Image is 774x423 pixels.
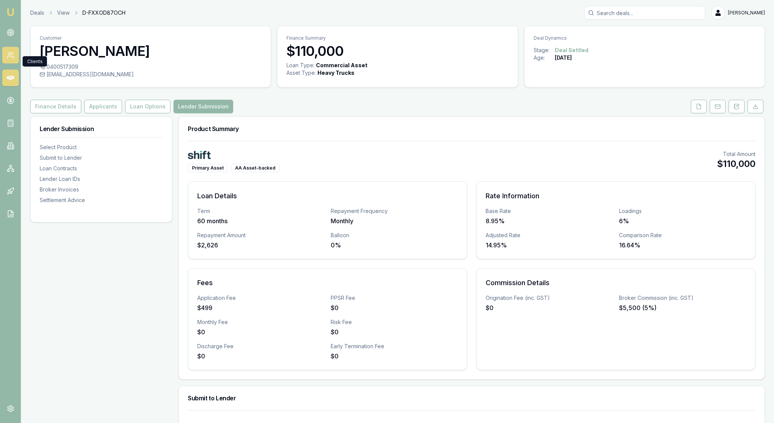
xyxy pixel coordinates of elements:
[188,126,755,132] h3: Product Summary
[486,294,613,302] div: Origination Fee (inc. GST)
[717,158,755,170] div: $110,000
[286,43,508,59] h3: $110,000
[197,318,325,326] div: Monthly Fee
[331,318,458,326] div: Risk Fee
[40,126,163,132] h3: Lender Submission
[331,216,458,225] div: Monthly
[30,9,125,17] nav: breadcrumb
[331,352,458,361] div: $0
[30,100,83,113] a: Finance Details
[82,9,125,17] span: D-FXXOD87OCH
[40,35,262,41] p: Customer
[555,54,572,62] div: [DATE]
[173,100,233,113] button: Lender Submission
[331,327,458,337] div: $0
[316,62,367,69] div: Commercial Asset
[23,56,47,67] div: Clients
[40,63,262,71] div: 0400517309
[555,46,588,54] div: Deal Settled
[317,69,354,77] div: Heavy Trucks
[619,207,746,215] div: Loadings
[584,6,705,20] input: Search deals
[486,232,613,239] div: Adjusted Rate
[197,216,325,225] div: 60 months
[486,278,746,288] h3: Commission Details
[197,352,325,361] div: $0
[331,241,458,250] div: 0%
[286,35,508,41] p: Finance Summary
[188,395,755,401] h3: Submit to Lender
[197,278,458,288] h3: Fees
[197,232,325,239] div: Repayment Amount
[619,241,746,250] div: 16.64%
[197,207,325,215] div: Term
[125,100,170,113] button: Loan Options
[486,241,613,250] div: 14.95%
[197,327,325,337] div: $0
[534,35,755,41] p: Deal Dynamics
[124,100,172,113] a: Loan Options
[197,241,325,250] div: $2,626
[619,294,746,302] div: Broker Commission (inc. GST)
[717,150,755,158] div: Total Amount
[188,164,228,172] div: Primary Asset
[331,303,458,312] div: $0
[534,54,555,62] div: Age:
[197,294,325,302] div: Application Fee
[331,232,458,239] div: Balloon
[331,343,458,350] div: Early Termination Fee
[486,207,613,215] div: Base Rate
[40,165,163,172] div: Loan Contracts
[40,154,163,162] div: Submit to Lender
[286,62,314,69] div: Loan Type:
[6,8,15,17] img: emu-icon-u.png
[486,303,613,312] div: $0
[40,175,163,183] div: Lender Loan IDs
[40,196,163,204] div: Settlement Advice
[84,100,122,113] button: Applicants
[486,216,613,225] div: 8.95%
[197,343,325,350] div: Discharge Fee
[728,10,765,16] span: [PERSON_NAME]
[172,100,235,113] a: Lender Submission
[619,232,746,239] div: Comparison Rate
[40,144,163,151] div: Select Product
[188,150,211,159] img: Shift
[197,191,458,201] h3: Loan Details
[286,69,316,77] div: Asset Type :
[619,303,746,312] div: $5,500 (5%)
[40,43,262,59] h3: [PERSON_NAME]
[486,191,746,201] h3: Rate Information
[231,164,280,172] div: AA Asset-backed
[40,71,262,78] div: [EMAIL_ADDRESS][DOMAIN_NAME]
[197,303,325,312] div: $499
[30,100,81,113] button: Finance Details
[57,9,70,17] a: View
[30,9,44,17] a: Deals
[40,186,163,193] div: Broker Invoices
[83,100,124,113] a: Applicants
[619,216,746,225] div: 6%
[534,46,555,54] div: Stage:
[331,294,458,302] div: PPSR Fee
[331,207,458,215] div: Repayment Frequency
